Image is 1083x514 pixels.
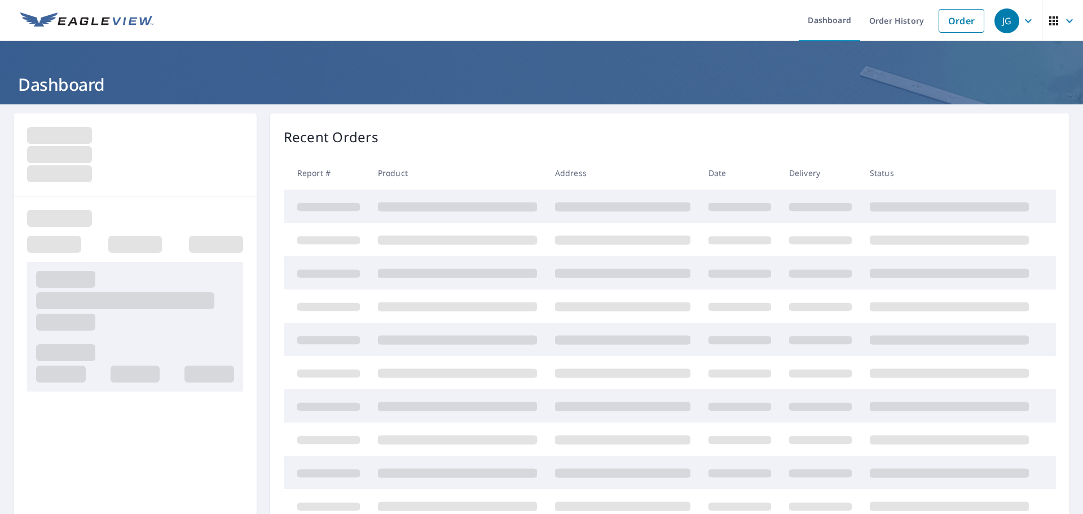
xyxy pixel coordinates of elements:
[546,156,699,190] th: Address
[20,12,153,29] img: EV Logo
[284,127,378,147] p: Recent Orders
[284,156,369,190] th: Report #
[14,73,1069,96] h1: Dashboard
[939,9,984,33] a: Order
[699,156,780,190] th: Date
[994,8,1019,33] div: JG
[369,156,546,190] th: Product
[780,156,861,190] th: Delivery
[861,156,1038,190] th: Status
